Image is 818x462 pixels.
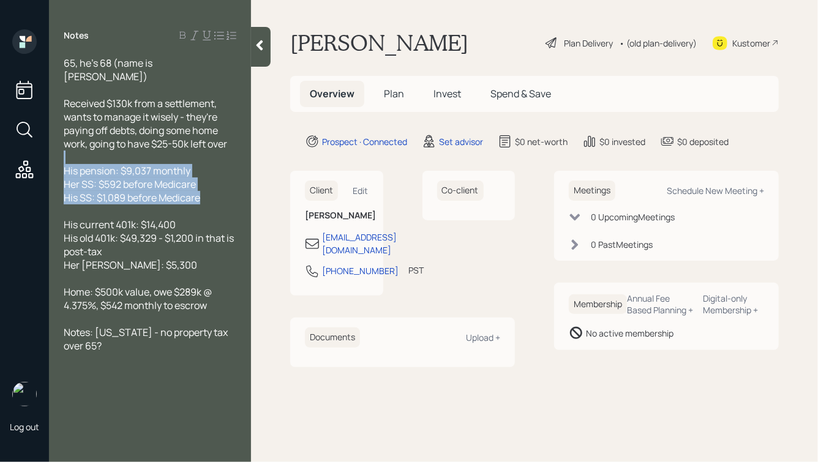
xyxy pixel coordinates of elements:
div: [EMAIL_ADDRESS][DOMAIN_NAME] [322,231,397,256]
h6: Co-client [437,181,484,201]
span: His pension: $9,037 monthly [64,164,190,177]
div: 0 Past Meeting s [591,238,653,251]
span: His old 401k: $49,329 - $1,200 in that is post-tax [64,231,236,258]
span: Her SS: $592 before Medicare [64,177,196,191]
div: [PHONE_NUMBER] [322,264,399,277]
span: Her [PERSON_NAME]: $5,300 [64,258,197,272]
div: Set advisor [439,135,483,148]
div: Kustomer [732,37,770,50]
h1: [PERSON_NAME] [290,29,468,56]
h6: Documents [305,327,360,348]
div: • (old plan-delivery) [619,37,697,50]
div: Edit [353,185,369,196]
div: No active membership [586,327,674,340]
div: Plan Delivery [564,37,613,50]
div: Digital-only Membership + [704,292,764,316]
span: His SS: $1,089 before Medicare [64,191,200,204]
span: Invest [433,87,461,100]
span: 65, he's 68 (name is [PERSON_NAME]) [64,56,154,83]
span: Received $130k from a settlement, wants to manage it wisely - they're paying off debts, doing som... [64,97,227,151]
span: Plan [384,87,404,100]
img: hunter_neumayer.jpg [12,382,37,406]
span: Notes: [US_STATE] - no property tax over 65? [64,326,230,352]
div: $0 net-worth [515,135,568,148]
span: Overview [310,87,355,100]
div: Prospect · Connected [322,135,407,148]
div: PST [408,264,424,277]
h6: Membership [569,294,627,315]
div: Upload + [466,332,500,343]
div: Log out [10,421,39,433]
div: $0 deposited [677,135,729,148]
h6: [PERSON_NAME] [305,211,369,221]
h6: Meetings [569,181,615,201]
div: 0 Upcoming Meeting s [591,211,675,223]
div: Annual Fee Based Planning + [627,292,694,316]
h6: Client [305,181,338,201]
label: Notes [64,29,89,42]
span: Home: $500k value, owe $289k @ 4.375%, $542 monthly to escrow [64,285,214,312]
div: $0 invested [599,135,645,148]
span: His current 401k: $14,400 [64,218,176,231]
div: Schedule New Meeting + [667,185,764,196]
span: Spend & Save [490,87,551,100]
